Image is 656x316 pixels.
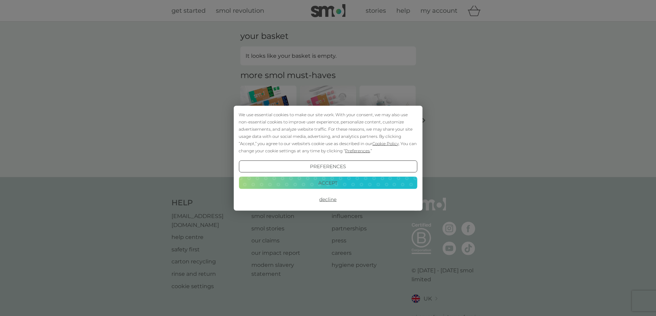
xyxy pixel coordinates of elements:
div: We use essential cookies to make our site work. With your consent, we may also use non-essential ... [239,111,417,154]
div: Cookie Consent Prompt [233,106,422,210]
button: Decline [239,193,417,206]
button: Preferences [239,160,417,173]
span: Cookie Policy [372,141,399,146]
span: Preferences [345,148,370,153]
button: Accept [239,177,417,189]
